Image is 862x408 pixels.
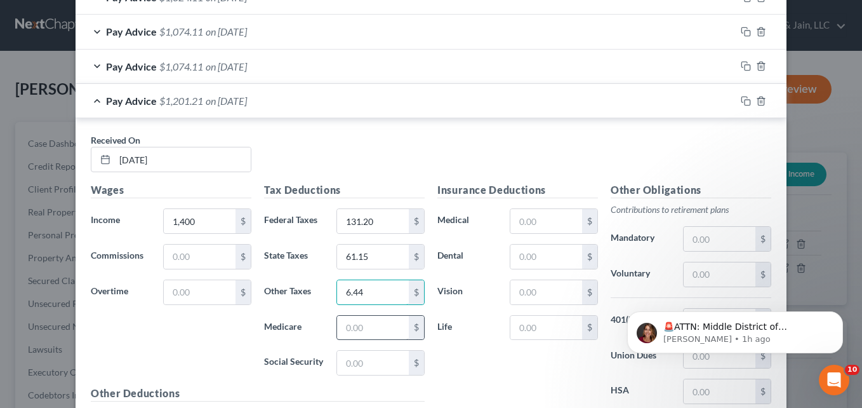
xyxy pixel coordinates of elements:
input: 0.00 [510,280,582,304]
span: $1,074.11 [159,60,203,72]
div: $ [755,227,771,251]
span: on [DATE] [206,60,247,72]
label: Life [431,315,503,341]
label: Federal Taxes [258,208,330,234]
label: 401(k) Loan [604,308,677,334]
div: $ [582,280,597,304]
iframe: Intercom live chat [819,365,849,395]
label: Social Security [258,350,330,376]
h5: Tax Deductions [264,182,425,198]
input: 0.00 [510,245,582,269]
input: 0.00 [164,280,235,304]
h5: Insurance Deductions [437,182,598,198]
div: $ [235,245,251,269]
div: $ [582,316,597,340]
div: $ [235,280,251,304]
label: Commissions [84,244,157,269]
input: 0.00 [510,209,582,233]
div: $ [409,316,424,340]
label: Vision [431,280,503,305]
div: $ [409,245,424,269]
label: Dental [431,244,503,269]
span: Received On [91,135,140,146]
input: 0.00 [337,316,409,340]
span: Pay Advice [106,25,157,37]
label: Other Taxes [258,280,330,305]
input: 0.00 [164,245,235,269]
span: $1,074.11 [159,25,203,37]
div: $ [409,209,424,233]
span: 10 [845,365,859,375]
div: $ [409,280,424,304]
div: $ [235,209,251,233]
input: 0.00 [164,209,235,233]
input: 0.00 [684,227,755,251]
iframe: Intercom notifications message [608,285,862,374]
label: Medicare [258,315,330,341]
input: MM/DD/YYYY [115,147,251,172]
input: 0.00 [337,245,409,269]
label: Medical [431,208,503,234]
p: Contributions to retirement plans [611,203,771,216]
input: 0.00 [337,280,409,304]
input: 0.00 [337,351,409,375]
div: $ [582,245,597,269]
span: Pay Advice [106,60,157,72]
span: on [DATE] [206,25,247,37]
span: Income [91,214,120,225]
label: HSA [604,379,677,404]
span: Pay Advice [106,95,157,107]
div: $ [755,379,771,404]
span: on [DATE] [206,95,247,107]
label: Overtime [84,280,157,305]
label: Voluntary [604,262,677,287]
span: $1,201.21 [159,95,203,107]
label: Union Dues [604,344,677,369]
h5: Wages [91,182,251,198]
div: $ [409,351,424,375]
label: State Taxes [258,244,330,269]
div: $ [582,209,597,233]
label: Mandatory [604,226,677,252]
input: 0.00 [684,262,755,287]
input: 0.00 [510,316,582,340]
input: 0.00 [337,209,409,233]
div: $ [755,262,771,287]
input: 0.00 [684,379,755,404]
h5: Other Obligations [611,182,771,198]
h5: Other Deductions [91,386,425,402]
